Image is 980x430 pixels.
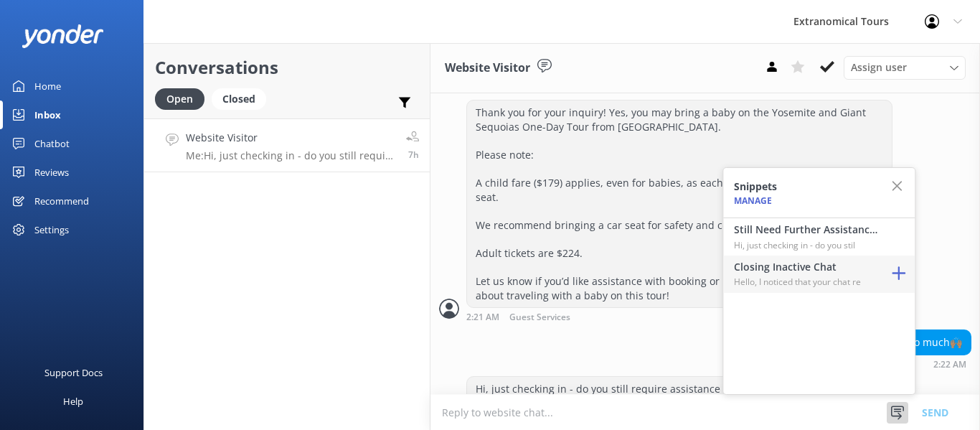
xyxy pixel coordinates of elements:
[509,313,570,322] span: Guest Services
[34,158,69,187] div: Reviews
[466,313,499,322] strong: 2:21 AM
[155,88,204,110] div: Open
[734,179,777,195] h4: Snippets
[445,59,530,78] h3: Website Visitor
[63,387,83,416] div: Help
[467,377,892,415] div: Hi, just checking in - do you still require assistance from our team on this? Thank you.
[734,238,877,252] p: Hi, just checking in - do you stil
[882,256,915,293] button: Add
[933,360,966,369] strong: 2:22 AM
[844,56,966,79] div: Assign User
[851,60,907,75] span: Assign user
[34,72,61,101] div: Home
[186,130,395,146] h4: Website Visitor
[734,275,877,289] p: Hello, I noticed that your chat re
[408,149,419,161] span: Sep 15 2025 11:23am (UTC -07:00) America/Tijuana
[44,358,103,387] div: Support Docs
[34,215,69,244] div: Settings
[155,90,212,106] a: Open
[734,222,877,238] h4: Still Need Further Assistance?
[734,195,772,207] a: Manage
[212,90,273,106] a: Closed
[34,129,70,158] div: Chatbot
[144,118,430,172] a: Website VisitorMe:Hi, just checking in - do you still require assistance from our team on this? T...
[186,149,395,162] p: Me: Hi, just checking in - do you still require assistance from our team on this? Thank you.
[734,259,877,275] h4: Closing Inactive Chat
[34,187,89,215] div: Recommend
[34,101,61,129] div: Inbox
[22,24,104,48] img: yonder-white-logo.png
[890,168,915,205] button: Close
[466,312,892,322] div: Sep 15 2025 11:21am (UTC -07:00) America/Tijuana
[155,54,419,81] h2: Conversations
[212,88,266,110] div: Closed
[467,101,892,307] div: Thank you for your inquiry! Yes, you may bring a baby on the Yosemite and Giant Sequoias One-Day ...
